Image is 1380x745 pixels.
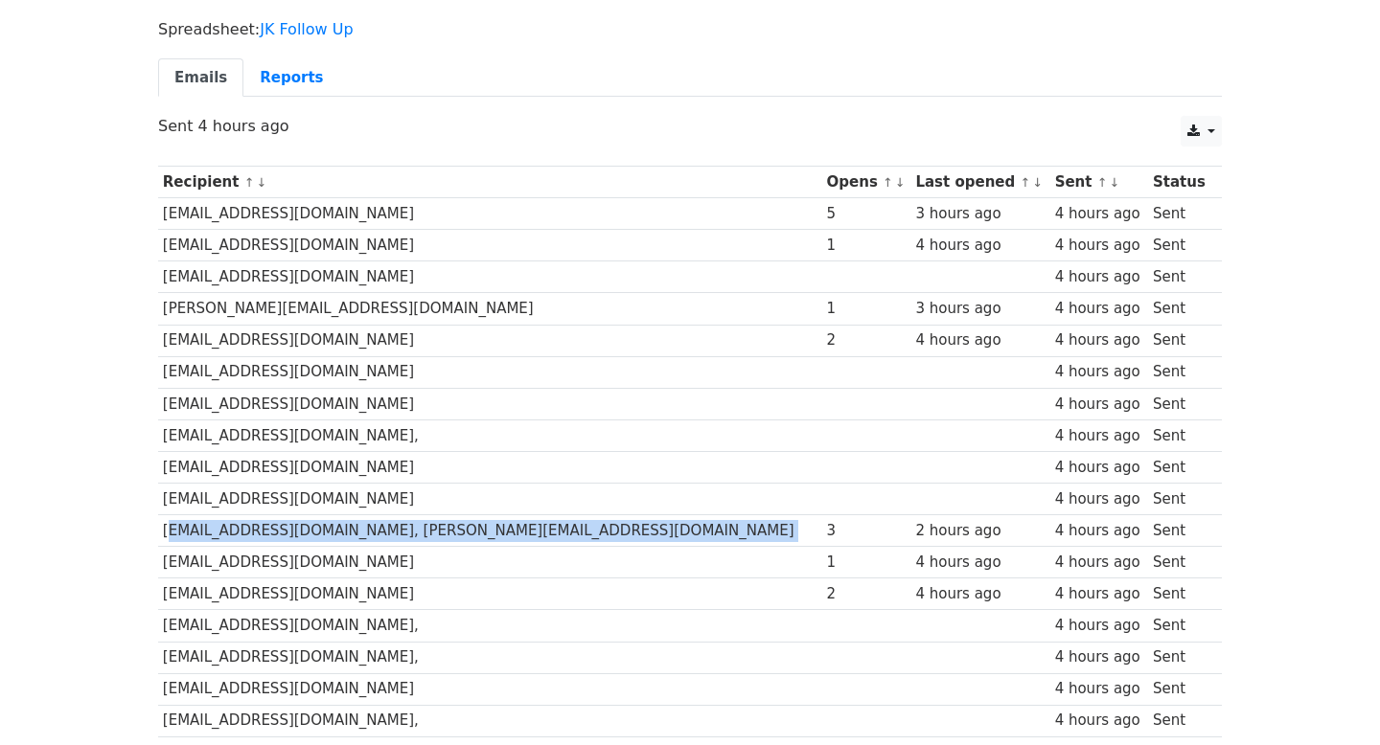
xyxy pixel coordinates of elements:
[158,642,822,673] td: [EMAIL_ADDRESS][DOMAIN_NAME],
[1148,388,1212,419] td: Sent
[1055,646,1144,668] div: 4 hours ago
[1148,230,1212,261] td: Sent
[911,167,1050,198] th: Last opened
[1148,547,1212,578] td: Sent
[827,235,907,257] div: 1
[1148,167,1212,198] th: Status
[1055,329,1144,351] div: 4 hours ago
[1284,653,1380,745] iframe: Chat Widget
[1055,488,1144,510] div: 4 hours ago
[1109,175,1119,190] a: ↓
[158,116,1222,136] p: Sent 4 hours ago
[158,388,822,419] td: [EMAIL_ADDRESS][DOMAIN_NAME]
[158,484,822,515] td: [EMAIL_ADDRESS][DOMAIN_NAME]
[158,261,822,293] td: [EMAIL_ADDRESS][DOMAIN_NAME]
[158,547,822,578] td: [EMAIL_ADDRESS][DOMAIN_NAME]
[1055,425,1144,447] div: 4 hours ago
[158,610,822,642] td: [EMAIL_ADDRESS][DOMAIN_NAME],
[1148,484,1212,515] td: Sent
[1055,710,1144,732] div: 4 hours ago
[1055,266,1144,288] div: 4 hours ago
[1148,451,1212,483] td: Sent
[1148,673,1212,705] td: Sent
[1055,394,1144,416] div: 4 hours ago
[915,329,1046,351] div: 4 hours ago
[1055,298,1144,320] div: 4 hours ago
[158,673,822,705] td: [EMAIL_ADDRESS][DOMAIN_NAME]
[915,520,1046,542] div: 2 hours ago
[158,451,822,483] td: [EMAIL_ADDRESS][DOMAIN_NAME]
[1050,167,1148,198] th: Sent
[158,419,822,451] td: [EMAIL_ADDRESS][DOMAIN_NAME],
[158,198,822,230] td: [EMAIL_ADDRESS][DOMAIN_NAME]
[1148,705,1212,736] td: Sent
[1148,325,1212,356] td: Sent
[260,20,353,38] a: JK Follow Up
[243,58,339,98] a: Reports
[827,329,907,351] div: 2
[1055,552,1144,574] div: 4 hours ago
[1055,678,1144,700] div: 4 hours ago
[827,203,907,225] div: 5
[158,230,822,261] td: [EMAIL_ADDRESS][DOMAIN_NAME]
[158,58,243,98] a: Emails
[1148,261,1212,293] td: Sent
[1148,642,1212,673] td: Sent
[158,356,822,388] td: [EMAIL_ADDRESS][DOMAIN_NAME]
[244,175,255,190] a: ↑
[915,235,1046,257] div: 4 hours ago
[1055,615,1144,637] div: 4 hours ago
[822,167,911,198] th: Opens
[1055,583,1144,605] div: 4 hours ago
[1097,175,1108,190] a: ↑
[883,175,893,190] a: ↑
[915,203,1046,225] div: 3 hours ago
[1148,419,1212,451] td: Sent
[1148,578,1212,610] td: Sent
[915,583,1046,605] div: 4 hours ago
[915,552,1046,574] div: 4 hours ago
[827,552,907,574] div: 1
[915,298,1046,320] div: 3 hours ago
[1148,198,1212,230] td: Sent
[827,520,907,542] div: 3
[827,298,907,320] div: 1
[158,293,822,325] td: [PERSON_NAME][EMAIL_ADDRESS][DOMAIN_NAME]
[158,578,822,610] td: [EMAIL_ADDRESS][DOMAIN_NAME]
[256,175,266,190] a: ↓
[1148,515,1212,547] td: Sent
[1020,175,1030,190] a: ↑
[1055,235,1144,257] div: 4 hours ago
[1055,520,1144,542] div: 4 hours ago
[1055,203,1144,225] div: 4 hours ago
[158,167,822,198] th: Recipient
[827,583,907,605] div: 2
[1032,175,1043,190] a: ↓
[158,515,822,547] td: [EMAIL_ADDRESS][DOMAIN_NAME], [PERSON_NAME][EMAIL_ADDRESS][DOMAIN_NAME]
[158,705,822,736] td: [EMAIL_ADDRESS][DOMAIN_NAME],
[895,175,906,190] a: ↓
[158,325,822,356] td: [EMAIL_ADDRESS][DOMAIN_NAME]
[1148,610,1212,642] td: Sent
[158,19,1222,39] p: Spreadsheet:
[1055,457,1144,479] div: 4 hours ago
[1148,356,1212,388] td: Sent
[1055,361,1144,383] div: 4 hours ago
[1284,653,1380,745] div: Chat-widget
[1148,293,1212,325] td: Sent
